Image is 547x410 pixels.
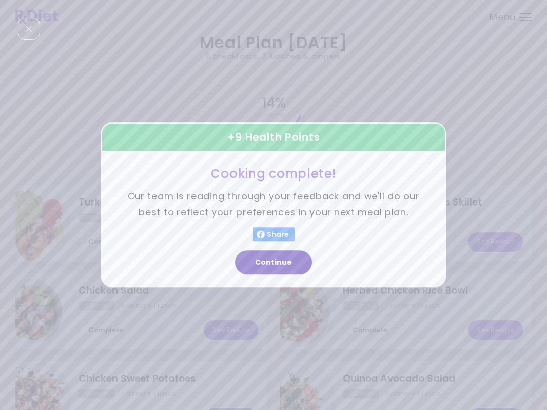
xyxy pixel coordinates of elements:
button: Continue [235,251,312,275]
h3: Cooking complete! [127,166,420,181]
div: Close [18,18,40,40]
p: Our team is reading through your feedback and we'll do our best to reflect your preferences in yo... [127,189,420,220]
button: Share [253,228,295,242]
span: Share [265,231,291,239]
div: + 9 Health Points [101,122,446,152]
